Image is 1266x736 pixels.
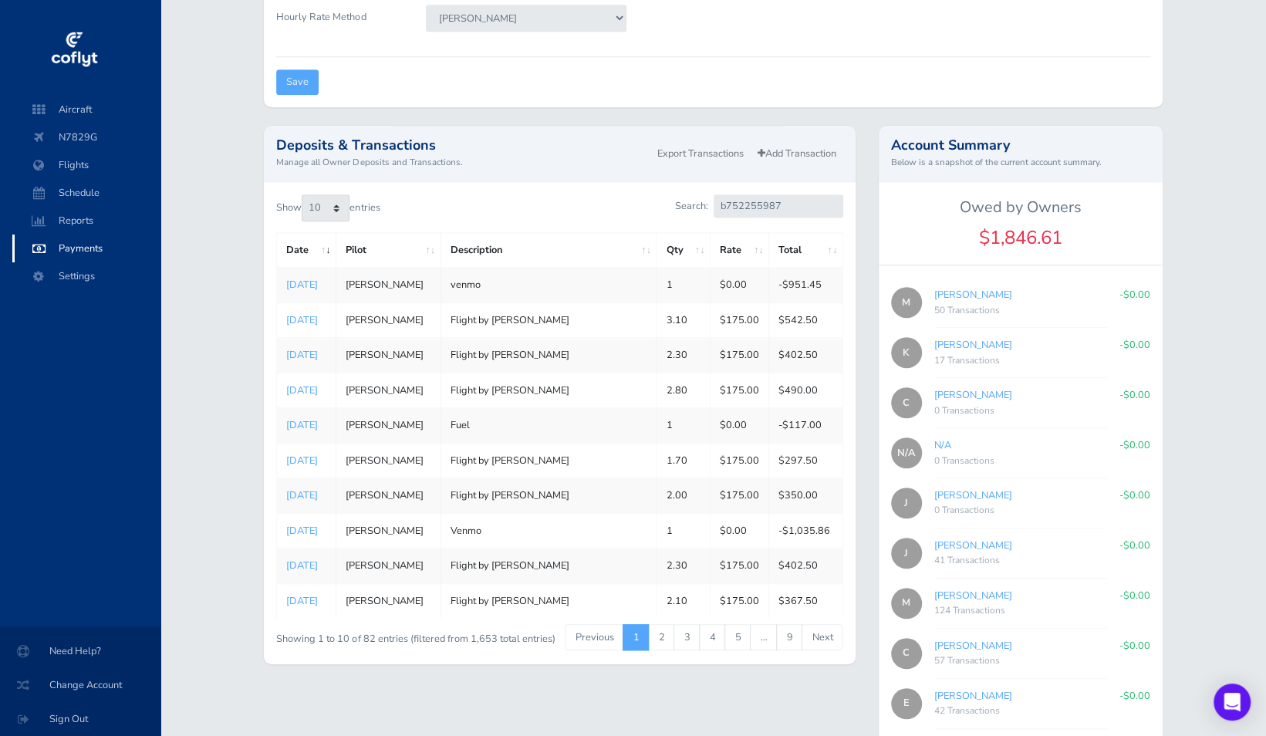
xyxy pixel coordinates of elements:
[768,302,842,337] td: $542.50
[441,478,657,513] td: Flight by [PERSON_NAME]
[276,155,650,169] small: Manage all Owner Deposits and Transactions.
[657,583,711,618] td: 2.10
[891,488,922,518] span: J
[286,418,318,432] a: [DATE]
[1119,287,1150,302] p: -$0.00
[934,538,1012,552] a: [PERSON_NAME]
[891,538,922,569] span: J
[286,383,318,397] a: [DATE]
[336,443,441,478] td: [PERSON_NAME]
[934,639,1012,653] a: [PERSON_NAME]
[891,437,922,468] span: N/A
[657,268,711,302] td: 1
[336,302,441,337] td: [PERSON_NAME]
[336,478,441,513] td: [PERSON_NAME]
[441,268,657,302] td: venmo
[650,143,751,165] a: Export Transactions
[28,96,145,123] span: Aircraft
[276,69,319,95] input: Save
[1119,437,1150,453] p: -$0.00
[336,583,441,618] td: [PERSON_NAME]
[286,313,318,327] a: [DATE]
[657,373,711,407] td: 2.80
[934,603,1107,619] div: 124 Transactions
[751,143,843,165] a: Add Transaction
[276,138,650,152] h2: Deposits & Transactions
[699,624,725,650] a: 4
[724,624,751,650] a: 5
[934,388,1012,402] a: [PERSON_NAME]
[441,583,657,618] td: Flight by [PERSON_NAME]
[710,443,768,478] td: $175.00
[28,235,145,262] span: Payments
[1214,684,1251,721] div: Open Intercom Messenger
[286,348,318,362] a: [DATE]
[302,194,349,221] select: Showentries
[441,443,657,478] td: Flight by [PERSON_NAME]
[657,478,711,513] td: 2.00
[891,688,922,719] span: E
[710,583,768,618] td: $175.00
[441,513,657,548] td: Venmo
[710,478,768,513] td: $175.00
[648,624,674,650] a: 2
[657,513,711,548] td: 1
[891,638,922,669] span: C
[265,5,414,43] label: Hourly Rate Method
[657,338,711,373] td: 2.30
[710,373,768,407] td: $175.00
[768,373,842,407] td: $490.00
[768,478,842,513] td: $350.00
[714,194,843,217] input: Search:
[768,549,842,583] td: $402.50
[286,559,318,572] a: [DATE]
[336,338,441,373] td: [PERSON_NAME]
[891,387,922,418] span: C
[768,443,842,478] td: $297.50
[675,194,842,217] label: Search:
[19,637,142,665] span: Need Help?
[441,549,657,583] td: Flight by [PERSON_NAME]
[879,223,1163,252] div: $1,846.61
[768,583,842,618] td: $367.50
[286,454,318,468] a: [DATE]
[19,671,142,699] span: Change Account
[441,408,657,443] td: Fuel
[768,338,842,373] td: $402.50
[802,624,842,650] a: Next
[336,373,441,407] td: [PERSON_NAME]
[28,207,145,235] span: Reports
[623,624,649,650] a: 1
[657,232,711,267] th: Qty: activate to sort column ascending
[710,268,768,302] td: $0.00
[657,549,711,583] td: 2.30
[286,524,318,538] a: [DATE]
[1119,688,1150,704] p: -$0.00
[934,704,1107,719] div: 42 Transactions
[441,302,657,337] td: Flight by [PERSON_NAME]
[710,549,768,583] td: $175.00
[776,624,802,650] a: 9
[891,138,1150,152] h2: Account Summary
[934,353,1107,369] div: 17 Transactions
[1119,337,1150,353] p: -$0.00
[286,594,318,608] a: [DATE]
[657,302,711,337] td: 3.10
[934,288,1012,302] a: [PERSON_NAME]
[768,268,842,302] td: -$951.45
[934,589,1012,603] a: [PERSON_NAME]
[768,408,842,443] td: -$117.00
[879,198,1163,217] h5: Owed by Owners
[674,624,700,650] a: 3
[934,403,1107,419] div: 0 Transactions
[28,262,145,290] span: Settings
[934,303,1107,319] div: 50 Transactions
[934,438,951,452] a: N/A
[441,232,657,267] th: Description: activate to sort column ascending
[1119,588,1150,603] p: -$0.00
[768,232,842,267] th: Total: activate to sort column ascending
[336,549,441,583] td: [PERSON_NAME]
[891,588,922,619] span: M
[710,408,768,443] td: $0.00
[286,488,318,502] a: [DATE]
